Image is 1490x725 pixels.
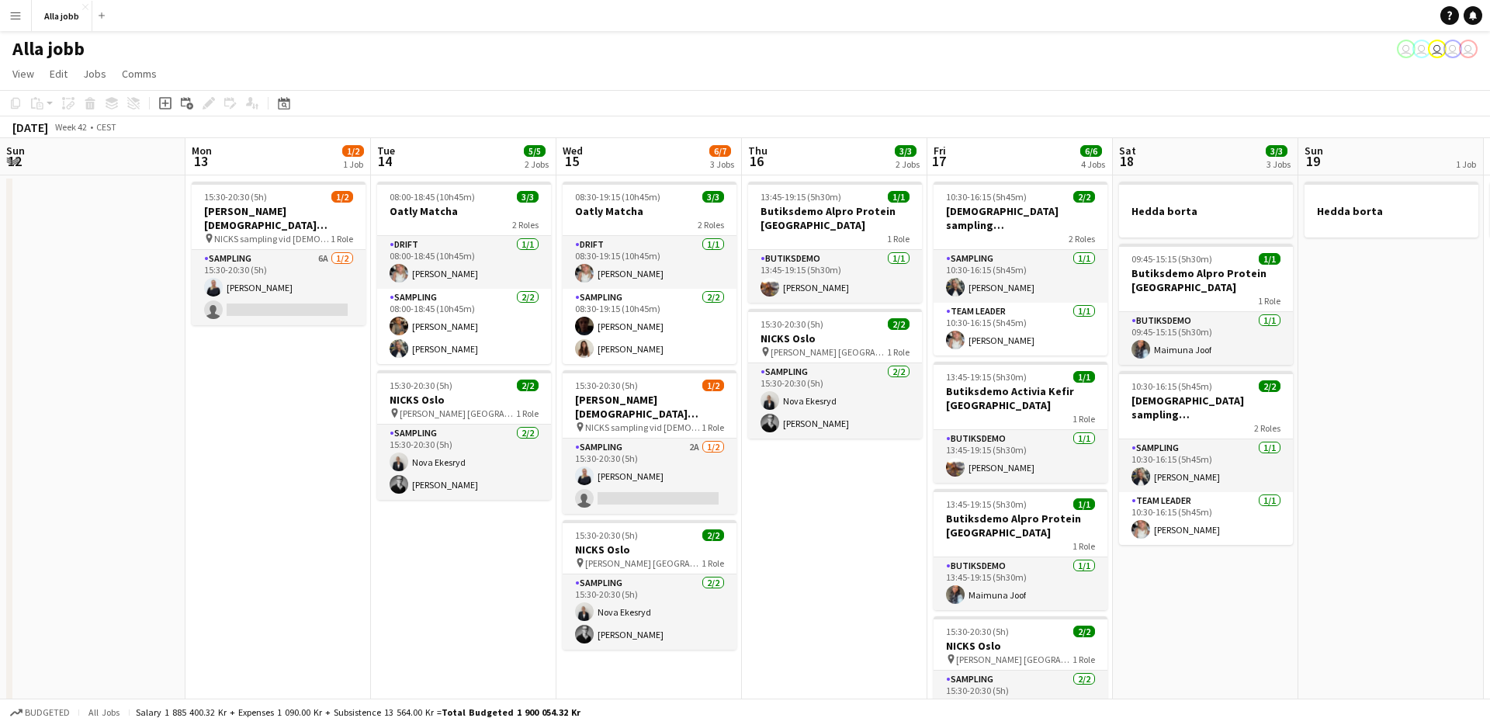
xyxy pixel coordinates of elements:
span: 15:30-20:30 (5h) [390,380,452,391]
span: 2 Roles [698,219,724,231]
span: 1/2 [331,191,353,203]
span: Week 42 [51,121,90,133]
span: 15:30-20:30 (5h) [204,191,267,203]
span: 6/7 [709,145,731,157]
span: Total Budgeted 1 900 054.32 kr [442,706,580,718]
span: NICKS sampling vid [DEMOGRAPHIC_DATA][PERSON_NAME] Stockholm [214,233,331,245]
span: 08:30-19:15 (10h45m) [575,191,660,203]
div: Salary 1 885 400.32 kr + Expenses 1 090.00 kr + Subsistence 13 564.00 kr = [136,706,580,718]
div: 1 Job [343,158,363,170]
div: 4 Jobs [1081,158,1105,170]
app-job-card: 13:45-19:15 (5h30m)1/1Butiksdemo Alpro Protein [GEOGRAPHIC_DATA]1 RoleButiksdemo1/113:45-19:15 (5... [934,489,1107,610]
h3: NICKS Oslo [563,543,736,557]
div: 15:30-20:30 (5h)2/2NICKS Oslo [PERSON_NAME] [GEOGRAPHIC_DATA]1 RoleSampling2/215:30-20:30 (5h)Nov... [748,309,922,439]
span: 19 [1302,152,1323,170]
app-card-role: Sampling1/110:30-16:15 (5h45m)[PERSON_NAME] [1119,439,1293,492]
div: 2 Jobs [525,158,549,170]
h3: Oatly Matcha [377,204,551,218]
span: 15 [560,152,583,170]
span: [PERSON_NAME] [GEOGRAPHIC_DATA] [400,408,516,419]
h3: [DEMOGRAPHIC_DATA] sampling [GEOGRAPHIC_DATA] [934,204,1107,232]
app-user-avatar: Hedda Lagerbielke [1412,40,1431,58]
app-job-card: 10:30-16:15 (5h45m)2/2[DEMOGRAPHIC_DATA] sampling [GEOGRAPHIC_DATA]2 RolesSampling1/110:30-16:15 ... [934,182,1107,356]
app-card-role: Butiksdemo1/113:45-19:15 (5h30m)[PERSON_NAME] [934,430,1107,483]
app-job-card: 08:00-18:45 (10h45m)3/3Oatly Matcha2 RolesDrift1/108:00-18:45 (10h45m)[PERSON_NAME]Sampling2/208:... [377,182,551,364]
app-card-role: Sampling6A1/215:30-20:30 (5h)[PERSON_NAME] [192,250,366,325]
span: 1/1 [1259,253,1280,265]
app-job-card: 13:45-19:15 (5h30m)1/1Butiksdemo Activia Kefir [GEOGRAPHIC_DATA]1 RoleButiksdemo1/113:45-19:15 (5... [934,362,1107,483]
span: 17 [931,152,946,170]
div: Hedda borta [1119,182,1293,238]
app-card-role: Sampling2/208:30-19:15 (10h45m)[PERSON_NAME][PERSON_NAME] [563,289,736,364]
a: View [6,64,40,84]
span: 15:30-20:30 (5h) [575,529,638,541]
span: 18 [1117,152,1136,170]
div: 15:30-20:30 (5h)1/2[PERSON_NAME] [DEMOGRAPHIC_DATA][PERSON_NAME] Stockholm NICKS sampling vid [DE... [192,182,366,325]
span: 13 [189,152,212,170]
h3: Hedda borta [1119,204,1293,218]
app-user-avatar: August Löfgren [1443,40,1462,58]
span: 1/2 [702,380,724,391]
h3: NICKS Oslo [934,639,1107,653]
div: 13:45-19:15 (5h30m)1/1Butiksdemo Alpro Protein [GEOGRAPHIC_DATA]1 RoleButiksdemo1/113:45-19:15 (5... [748,182,922,303]
a: Comms [116,64,163,84]
span: [PERSON_NAME] [GEOGRAPHIC_DATA] [585,557,702,569]
app-user-avatar: Hedda Lagerbielke [1397,40,1415,58]
h3: NICKS Oslo [748,331,922,345]
app-user-avatar: Emil Hasselberg [1428,40,1447,58]
button: Budgeted [8,704,72,721]
div: 3 Jobs [710,158,734,170]
a: Edit [43,64,74,84]
span: 1/1 [1073,498,1095,510]
span: 3/3 [1266,145,1287,157]
app-job-card: 08:30-19:15 (10h45m)3/3Oatly Matcha2 RolesDrift1/108:30-19:15 (10h45m)[PERSON_NAME]Sampling2/208:... [563,182,736,364]
span: Sat [1119,144,1136,158]
span: 10:30-16:15 (5h45m) [1131,380,1212,392]
h3: Butiksdemo Alpro Protein [GEOGRAPHIC_DATA] [1119,266,1293,294]
span: 2/2 [702,529,724,541]
span: 1/1 [1073,371,1095,383]
span: 1 Role [702,421,724,433]
h3: NICKS Oslo [377,393,551,407]
app-card-role: Drift1/108:30-19:15 (10h45m)[PERSON_NAME] [563,236,736,289]
span: 3/3 [702,191,724,203]
div: 3 Jobs [1266,158,1291,170]
app-job-card: Hedda borta [1305,182,1478,238]
h3: Butiksdemo Activia Kefir [GEOGRAPHIC_DATA] [934,384,1107,412]
div: 1 Job [1456,158,1476,170]
span: 1 Role [887,233,910,245]
span: 10:30-16:15 (5h45m) [946,191,1027,203]
span: 2 Roles [1069,233,1095,245]
span: 12 [4,152,25,170]
app-card-role: Sampling2/215:30-20:30 (5h)Nova Ekesryd[PERSON_NAME] [377,425,551,500]
app-job-card: 15:30-20:30 (5h)1/2[PERSON_NAME] [DEMOGRAPHIC_DATA][PERSON_NAME] Stockholm NICKS sampling vid [DE... [563,370,736,514]
span: 1 Role [1072,413,1095,425]
app-card-role: Butiksdemo1/113:45-19:15 (5h30m)[PERSON_NAME] [748,250,922,303]
app-card-role: Sampling2/215:30-20:30 (5h)Nova Ekesryd[PERSON_NAME] [563,574,736,650]
span: 2/2 [1073,626,1095,637]
app-job-card: 15:30-20:30 (5h)2/2NICKS Oslo [PERSON_NAME] [GEOGRAPHIC_DATA]1 RoleSampling2/215:30-20:30 (5h)Nov... [563,520,736,650]
span: 14 [375,152,395,170]
h3: Oatly Matcha [563,204,736,218]
span: 1 Role [1258,295,1280,307]
span: 15:30-20:30 (5h) [761,318,823,330]
span: Wed [563,144,583,158]
app-card-role: Sampling2/215:30-20:30 (5h)Nova Ekesryd[PERSON_NAME] [748,363,922,439]
span: 16 [746,152,768,170]
app-card-role: Sampling2/208:00-18:45 (10h45m)[PERSON_NAME][PERSON_NAME] [377,289,551,364]
span: 2/2 [517,380,539,391]
span: 1 Role [331,233,353,245]
span: 09:45-15:15 (5h30m) [1131,253,1212,265]
h3: [PERSON_NAME] [DEMOGRAPHIC_DATA][PERSON_NAME] Stockholm [563,393,736,421]
h3: [PERSON_NAME] [DEMOGRAPHIC_DATA][PERSON_NAME] Stockholm [192,204,366,232]
div: CEST [96,121,116,133]
span: 1 Role [702,557,724,569]
app-card-role: Sampling2A1/215:30-20:30 (5h)[PERSON_NAME] [563,439,736,514]
span: 13:45-19:15 (5h30m) [761,191,841,203]
h3: Butiksdemo Alpro Protein [GEOGRAPHIC_DATA] [748,204,922,232]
